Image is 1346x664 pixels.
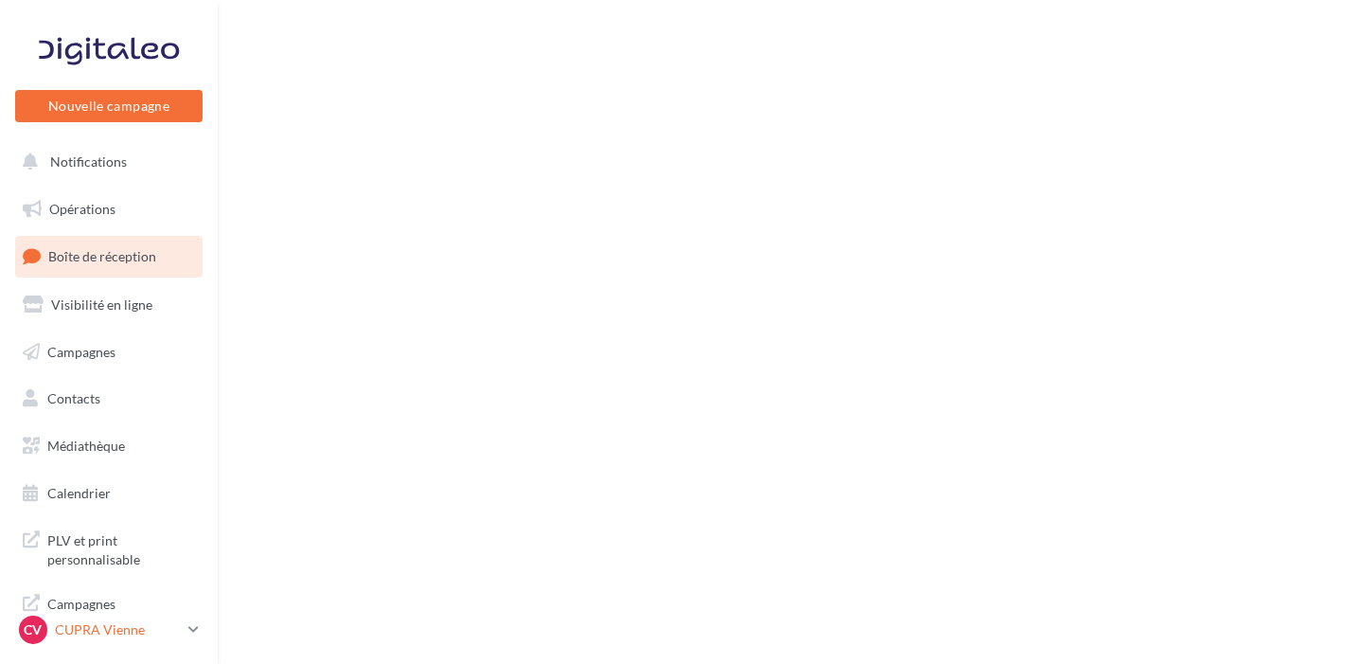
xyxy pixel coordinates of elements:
a: Contacts [11,379,206,419]
span: Opérations [49,201,115,217]
span: Campagnes DataOnDemand [47,591,195,632]
a: Opérations [11,189,206,229]
span: PLV et print personnalisable [47,528,195,568]
a: Boîte de réception [11,236,206,277]
span: Boîte de réception [48,248,156,264]
a: Calendrier [11,474,206,513]
span: Campagnes [47,343,115,359]
a: Visibilité en ligne [11,285,206,325]
span: Contacts [47,390,100,406]
p: CUPRA Vienne [55,620,181,639]
span: CV [25,620,43,639]
span: Médiathèque [47,438,125,454]
a: PLV et print personnalisable [11,520,206,576]
button: Nouvelle campagne [15,90,203,122]
button: Notifications [11,142,199,182]
a: Campagnes [11,332,206,372]
span: Visibilité en ligne [51,296,152,313]
span: Calendrier [47,485,111,501]
a: Campagnes DataOnDemand [11,583,206,639]
span: Notifications [50,153,127,170]
a: CV CUPRA Vienne [15,612,203,648]
a: Médiathèque [11,426,206,466]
